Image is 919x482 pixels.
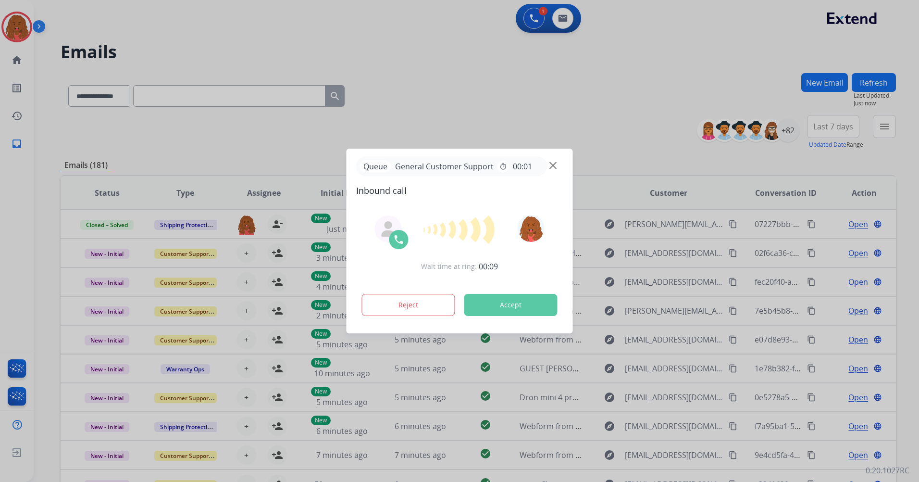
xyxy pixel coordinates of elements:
[393,234,405,245] img: call-icon
[479,261,498,272] span: 00:09
[360,160,391,172] p: Queue
[464,294,558,316] button: Accept
[381,221,396,237] img: agent-avatar
[391,161,497,172] span: General Customer Support
[499,163,507,170] mat-icon: timer
[549,162,557,169] img: close-button
[356,184,563,197] span: Inbound call
[866,465,909,476] p: 0.20.1027RC
[362,294,455,316] button: Reject
[517,215,544,242] img: avatar
[421,262,477,271] span: Wait time at ring:
[513,161,532,172] span: 00:01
